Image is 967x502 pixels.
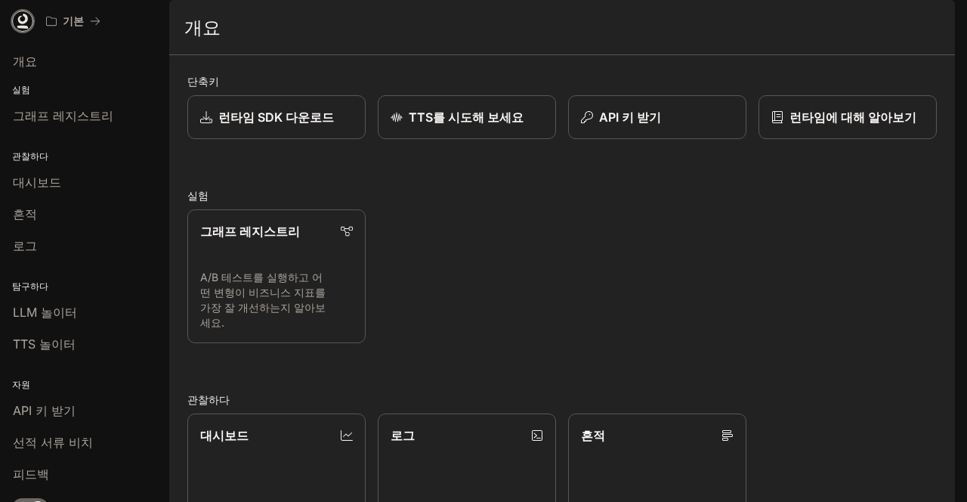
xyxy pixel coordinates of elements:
[187,95,366,139] a: 런타임 SDK 다운로드
[599,110,661,125] font: API 키 받기
[409,110,524,125] font: TTS를 시도해 보세요
[200,224,300,239] font: 그래프 레지스트리
[581,428,605,443] font: 흔적
[187,189,209,202] font: 실험
[187,75,219,88] font: 단축키
[63,14,84,27] font: 기본
[568,95,746,139] button: API 키 받기
[378,95,556,139] a: TTS를 시도해 보세요
[184,16,220,39] font: 개요
[218,110,334,125] font: 런타임 SDK 다운로드
[187,393,230,406] font: 관찰하다
[758,95,937,139] a: 런타임에 대해 알아보기
[187,209,366,343] a: 그래프 레지스트리A/B 테스트를 실행하고 어떤 변형이 비즈니스 지표를 가장 잘 개선하는지 알아보세요.
[789,110,916,125] font: 런타임에 대해 알아보기
[200,428,249,443] font: 대시보드
[200,271,326,329] font: A/B 테스트를 실행하고 어떤 변형이 비즈니스 지표를 가장 잘 개선하는지 알아보세요.
[39,6,107,36] button: 모든 작업 공간
[391,428,415,443] font: 로그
